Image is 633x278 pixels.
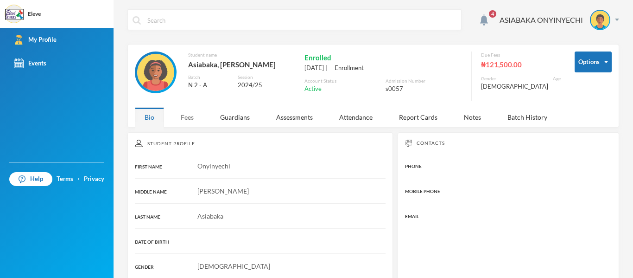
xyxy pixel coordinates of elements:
a: Privacy [84,175,104,184]
div: Attendance [329,107,382,127]
div: Guardians [210,107,260,127]
div: Events [14,58,46,68]
div: N 2 - A [188,81,230,90]
img: STUDENT [137,54,174,91]
div: Due Fees [481,52,561,58]
span: Enrolled [304,52,331,64]
span: Active [304,84,322,94]
div: Admission Number [386,78,462,84]
span: [DEMOGRAPHIC_DATA] [197,262,270,270]
div: [DEMOGRAPHIC_DATA] [481,82,548,91]
div: Assessments [266,107,323,127]
span: Asiabaka [197,212,223,220]
div: Student Profile [135,140,386,147]
div: Batch History [498,107,557,127]
div: ₦121,500.00 [481,58,561,71]
div: Notes [454,107,491,127]
span: [PERSON_NAME] [197,187,249,195]
img: search [133,16,141,25]
span: MOBILE PHONE [405,188,440,194]
span: DATE OF BIRTH [135,239,169,245]
img: logo [5,5,24,24]
div: Session [238,74,285,81]
div: · [78,175,80,184]
div: Age [553,75,561,82]
div: Report Cards [389,107,447,127]
div: My Profile [14,35,57,45]
div: s0057 [386,84,462,94]
div: Asiabaka, [PERSON_NAME] [188,58,285,71]
div: Account Status [304,78,381,84]
button: Options [575,52,612,72]
span: EMAIL [405,213,419,219]
span: Onyinyechi [197,162,230,170]
div: Bio [135,107,164,127]
img: STUDENT [591,11,609,29]
div: Eleve [28,10,41,18]
div: Gender [481,75,548,82]
span: 4 [489,10,496,18]
div: Contacts [405,140,612,147]
div: Batch [188,74,230,81]
div: [DATE] | -- Enrollment [304,64,462,73]
div: ASIABAKA ONYINYECHI [500,14,583,26]
div: 2024/25 [238,81,285,90]
div: Fees [171,107,203,127]
input: Search [146,10,456,31]
a: Help [9,172,52,186]
div: Student name [188,52,285,58]
span: PHONE [405,163,422,169]
a: Terms [57,175,73,184]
